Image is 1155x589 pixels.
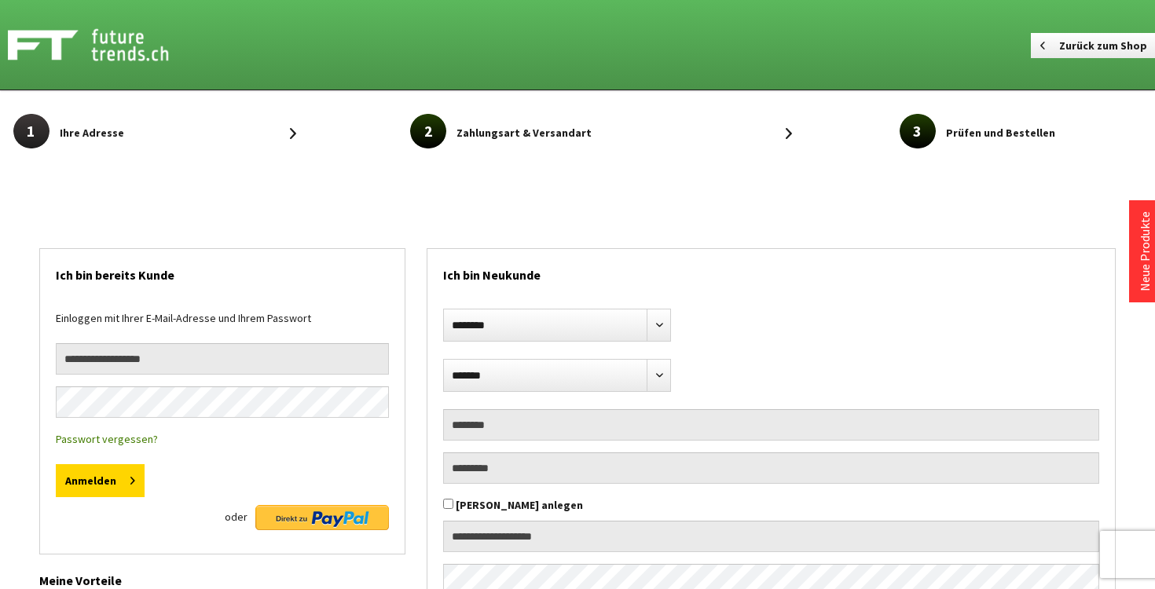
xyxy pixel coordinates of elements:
[946,123,1055,142] span: Prüfen und Bestellen
[56,464,145,497] button: Anmelden
[60,123,124,142] span: Ihre Adresse
[8,25,203,64] img: Shop Futuretrends - zur Startseite wechseln
[56,309,389,343] div: Einloggen mit Ihrer E-Mail-Adresse und Ihrem Passwort
[900,114,936,148] span: 3
[1031,33,1155,58] a: Zurück zum Shop
[56,249,389,293] h2: Ich bin bereits Kunde
[13,114,49,148] span: 1
[225,505,247,529] span: oder
[456,123,592,142] span: Zahlungsart & Versandart
[56,432,158,446] a: Passwort vergessen?
[255,505,389,530] img: Direkt zu PayPal Button
[456,498,583,512] label: [PERSON_NAME] anlegen
[443,249,1099,293] h2: Ich bin Neukunde
[8,25,283,64] a: Shop Futuretrends - zur Startseite wechseln
[1137,211,1153,291] a: Neue Produkte
[410,114,446,148] span: 2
